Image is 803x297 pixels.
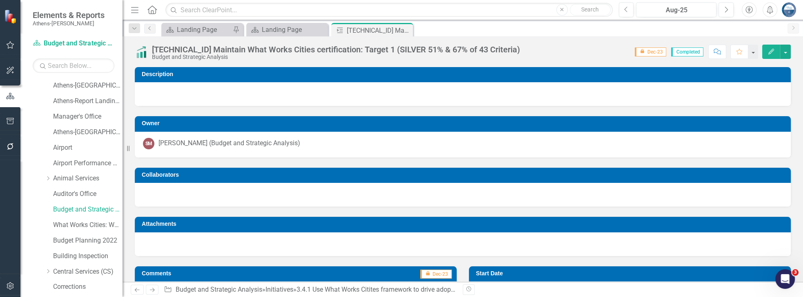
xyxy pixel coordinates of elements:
[53,220,123,230] a: What Works Cities: WWC
[33,39,114,48] a: Budget and Strategic Analysis
[33,59,114,73] input: Search Below...
[142,120,787,126] h3: Owner
[164,285,456,295] div: » » »
[177,25,231,35] div: Landing Page
[53,252,123,261] a: Building Inspection
[570,4,611,16] button: Search
[142,172,787,178] h3: Collaborators
[142,221,787,227] h3: Attachments
[53,128,123,137] a: Athens-[GEOGRAPHIC_DATA]: Priorities
[176,286,262,293] a: Budget and Strategic Analysis
[142,270,290,277] h3: Comments
[636,2,716,17] button: Aug-25
[53,97,123,106] a: Athens-Report Landing Page: (2025)
[781,2,796,17] img: Andy Minish
[53,282,123,292] a: Corrections
[248,25,326,35] a: Landing Page
[53,81,123,90] a: Athens-[GEOGRAPHIC_DATA] Strategic Plan: Report (no blanks)
[635,47,666,56] span: Dec-23
[775,269,795,289] iframe: Intercom live chat
[152,45,520,54] div: [TECHNICAL_ID] Maintain What Works Cities certification: Target 1 (SILVER 51% & 67% of 43 Criteria)
[420,270,452,279] span: Dec-23
[53,112,123,122] a: Manager's Office
[152,54,520,60] div: Budget and Strategic Analysis
[143,138,154,149] div: SM
[158,139,300,148] div: [PERSON_NAME] (Budget and Strategic Analysis)
[53,143,123,153] a: Airport
[639,5,714,15] div: Aug-25
[347,25,411,36] div: [TECHNICAL_ID] Maintain What Works Cities certification: Target 1 (SILVER 51% & 67% of 43 Criteria)
[53,174,123,183] a: Animal Services
[53,267,123,277] a: Central Services (CS)
[53,189,123,199] a: Auditor's Office
[262,25,326,35] div: Landing Page
[165,3,612,17] input: Search ClearPoint...
[163,25,231,35] a: Landing Page
[581,6,599,13] span: Search
[4,9,18,24] img: ClearPoint Strategy
[671,47,703,56] span: Completed
[53,236,123,245] a: Budget Planning 2022
[792,269,799,276] span: 3
[53,159,123,168] a: Airport Performance Measures
[33,10,105,20] span: Elements & Reports
[142,71,787,77] h3: Description
[297,286,680,293] a: 3.4.1 Use What Works Citites framework to drive adoption of evidence based practices and improve ...
[53,205,123,214] a: Budget and Strategic Analysis
[476,270,787,277] h3: Start Date
[135,45,148,59] img: Completed
[33,20,105,27] small: Athens-[PERSON_NAME]
[265,286,293,293] a: Initiatives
